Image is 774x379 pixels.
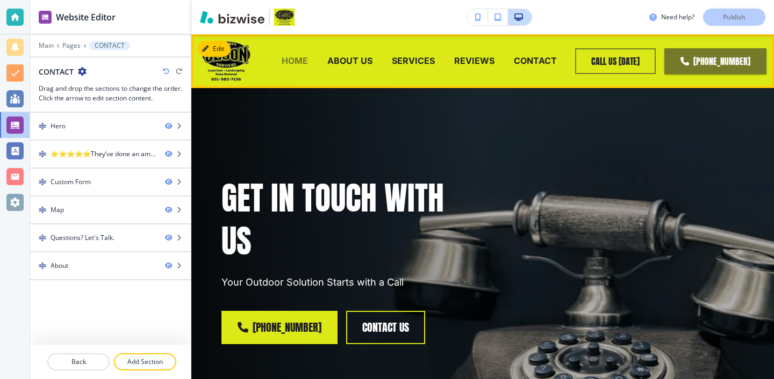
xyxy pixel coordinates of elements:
[95,42,125,49] p: CONTACT
[198,41,231,57] button: Edit
[51,177,91,187] div: Custom Form
[221,177,470,263] p: GET IN TOUCH WITH US
[48,357,109,367] p: Back
[56,11,116,24] h2: Website Editor
[51,233,114,243] div: Questions? Let's Talk.
[392,55,435,67] p: SERVICES
[346,311,425,344] button: CONTACT US
[39,11,52,24] img: editor icon
[39,234,46,242] img: Drag
[39,178,46,186] img: Drag
[30,169,191,195] div: DragCustom Form
[39,262,46,269] img: Drag
[30,113,191,140] div: DragHero
[39,84,182,103] h3: Drag and drop the sections to change the order. Click the arrow to edit section content.
[664,48,766,74] a: [PHONE_NUMBER]
[62,42,81,49] button: Pages
[274,9,295,26] img: Your Logo
[454,55,494,67] p: REVIEWS
[30,196,191,223] div: DragMap
[200,11,264,24] img: Bizwise Logo
[199,38,253,83] img: OLSON PROPERTY SERVICES
[47,353,110,370] button: Back
[30,252,191,279] div: DragAbout
[661,12,694,22] h3: Need help?
[221,311,338,344] a: [PHONE_NUMBER]
[89,41,130,50] button: CONTACT
[221,275,470,289] p: Your Outdoor Solution Starts with a Call
[39,42,54,49] button: Main
[282,55,308,67] p: HOME
[30,141,191,167] div: Drag⭐⭐⭐⭐⭐They’ve done an amazing job for me and my family. [PERSON_NAME] is the best in the biz.-...
[115,357,175,367] p: Add Section
[51,261,68,271] div: About
[327,55,372,67] p: ABOUT US
[39,66,74,77] h2: CONTACT
[514,55,557,67] p: CONTACT
[575,48,656,74] button: Call us [DATE]
[30,224,191,251] div: DragQuestions? Let's Talk.
[51,205,64,215] div: Map
[51,121,66,131] div: Hero
[114,353,176,370] button: Add Section
[39,122,46,130] img: Drag
[39,150,46,158] img: Drag
[39,206,46,214] img: Drag
[51,149,156,159] div: ⭐⭐⭐⭐⭐They’ve done an amazing job for me and my family. Tanner is the best in the biz.- Patrick Mc...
